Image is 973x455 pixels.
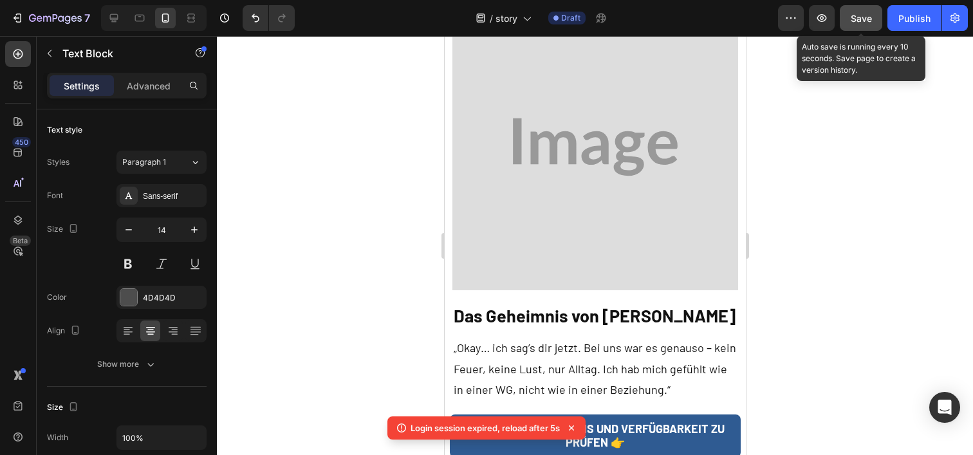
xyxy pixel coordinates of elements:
span: Save [851,13,872,24]
div: Width [47,432,68,443]
p: HIER KLICKEN, UM PREIS UND VERFÜGBARKEIT ZU PRÜFEN 👉 [21,386,281,414]
div: Size [47,399,81,416]
div: Show more [97,358,157,371]
div: Styles [47,156,69,168]
p: Text Block [62,46,172,61]
p: Login session expired, reload after 5s [411,422,560,434]
div: Open Intercom Messenger [929,392,960,423]
button: Publish [887,5,941,31]
button: Show more [47,353,207,376]
div: 450 [12,137,31,147]
button: 7 [5,5,96,31]
div: Publish [898,12,931,25]
p: Advanced [127,79,171,93]
div: Size [47,221,81,238]
div: Align [47,322,83,340]
div: 4D4D4D [143,292,203,304]
button: Save [840,5,882,31]
div: Sans-serif [143,190,203,202]
div: Beta [10,236,31,246]
div: Text style [47,124,82,136]
span: / [490,12,493,25]
span: Draft [561,12,580,24]
iframe: Design area [445,36,746,455]
p: Settings [64,79,100,93]
span: story [496,12,517,25]
input: Auto [117,426,206,449]
div: Undo/Redo [243,5,295,31]
div: Font [47,190,63,201]
p: „Okay… ich sag’s dir jetzt. Bei uns war es genauso – kein Feuer, keine Lust, nur Alltag. Ich hab ... [9,301,293,364]
button: Paragraph 1 [116,151,207,174]
a: HIER KLICKEN, UM PREIS UND VERFÜGBARKEIT ZU PRÜFEN 👉 [5,378,296,422]
h2: Das Geheimnis von [PERSON_NAME] [8,267,294,292]
p: 7 [84,10,90,26]
span: Paragraph 1 [122,156,166,168]
div: Color [47,292,67,303]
